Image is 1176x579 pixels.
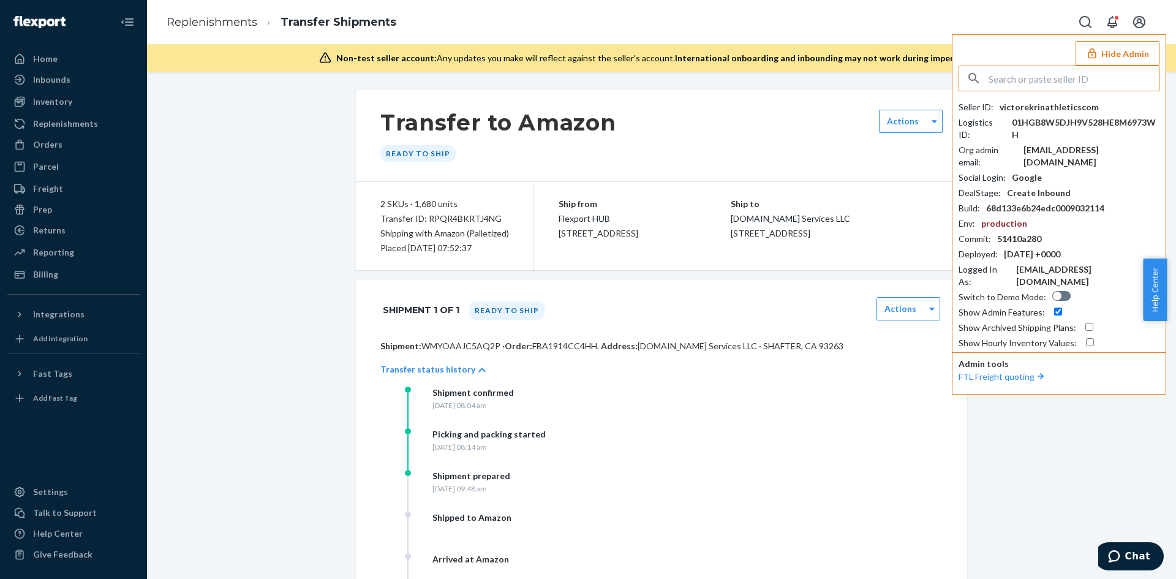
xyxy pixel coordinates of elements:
p: Transfer status history [380,363,475,376]
a: Add Integration [7,329,140,349]
span: FBA1914CC4HH . [532,341,599,351]
div: Transfer ID: RPQR4BKRTJ4NG [380,211,509,226]
div: Integrations [33,308,85,320]
div: Help Center [33,528,83,540]
div: Shipment prepared [432,470,510,482]
div: Switch to Demo Mode : [959,291,1046,303]
button: Close Navigation [115,10,140,34]
div: Org admin email : [959,144,1017,168]
a: Add Fast Tag [7,388,140,408]
div: Deployed : [959,248,998,260]
div: [DATE] 09:48 am [432,483,510,494]
input: Search or paste seller ID [989,66,1159,91]
div: Add Integration [33,333,88,344]
div: Placed [DATE] 07:52:37 [380,241,509,255]
div: Logistics ID : [959,116,1006,141]
ol: breadcrumbs [157,4,406,40]
a: Replenishments [7,114,140,134]
p: Admin tools [959,358,1159,370]
div: [EMAIL_ADDRESS][DOMAIN_NAME] [1016,263,1159,288]
img: Flexport logo [13,16,66,28]
div: Arrived at Amazon [432,553,509,566]
span: Address: [601,341,638,351]
label: Actions [884,303,916,315]
div: Ready to ship [380,145,456,162]
a: Parcel [7,157,140,176]
div: production [981,218,1027,230]
div: Show Admin Features : [959,306,1045,319]
button: Open notifications [1100,10,1125,34]
p: Ship from [559,197,731,211]
div: Create Inbound [1007,187,1071,199]
div: Social Login : [959,172,1006,184]
div: Parcel [33,161,59,173]
a: Transfer Shipments [281,15,396,29]
div: Billing [33,268,58,281]
a: Prep [7,200,140,219]
div: Shipment confirmed [432,387,514,399]
a: Inbounds [7,70,140,89]
button: Open Search Box [1073,10,1098,34]
div: Talk to Support [33,507,97,519]
a: Returns [7,221,140,240]
div: Google [1012,172,1042,184]
div: Add Fast Tag [33,393,77,403]
button: Help Center [1143,259,1167,321]
div: Settings [33,486,68,498]
a: Settings [7,482,140,502]
h1: Transfer to Amazon [380,110,616,135]
label: Actions [887,115,919,127]
button: Integrations [7,305,140,324]
div: Commit : [959,233,991,245]
div: victorekrinathleticscom [1000,101,1099,113]
div: 01HGB8W5DJH9V528HE8M6973WH [1012,116,1159,141]
div: 68d133e6b24edc0009032114 [986,202,1104,214]
div: [DATE] +0000 [1004,248,1060,260]
div: Returns [33,224,66,237]
div: [DATE] 08:14 am [432,442,546,452]
a: Home [7,49,140,69]
span: Order: [505,341,599,351]
div: Inventory [33,96,72,108]
div: 51410a280 [997,233,1041,245]
span: International onboarding and inbounding may not work during impersonation. [675,53,992,63]
span: Shipment: [380,341,421,351]
div: [EMAIL_ADDRESS][DOMAIN_NAME] [1023,144,1159,168]
div: DealStage : [959,187,1001,199]
p: Shipping with Amazon (Palletized) [380,226,509,241]
span: [DOMAIN_NAME] Services LLC [STREET_ADDRESS] [731,213,850,238]
div: [DATE] 08:04 am [432,400,514,411]
div: Show Hourly Inventory Values : [959,337,1077,349]
button: Give Feedback [7,545,140,564]
div: Orders [33,138,62,151]
div: Seller ID : [959,101,993,113]
div: Prep [33,203,52,216]
div: Any updates you make will reflect against the seller's account. [336,52,992,64]
div: Ready to ship [469,301,545,320]
div: Picking and packing started [432,428,546,441]
div: Logged In As : [959,263,1010,288]
a: Reporting [7,243,140,262]
p: WMYOAAJC5AQ2P · [DOMAIN_NAME] Services LLC · SHAFTER, CA 93263 [380,340,943,352]
div: Reporting [33,246,74,259]
div: Give Feedback [33,548,92,561]
div: 2 SKUs · 1,680 units [380,197,509,211]
a: FTL Freight quoting [959,371,1047,382]
button: Fast Tags [7,364,140,384]
div: Env : [959,218,975,230]
h1: Shipment 1 of 1 [383,297,459,323]
div: Replenishments [33,118,98,130]
div: Home [33,53,58,65]
a: Orders [7,135,140,154]
a: Help Center [7,524,140,543]
div: Fast Tags [33,368,72,380]
a: Inventory [7,92,140,112]
iframe: Opens a widget where you can chat to one of our agents [1098,542,1164,573]
button: Open account menu [1127,10,1151,34]
button: Hide Admin [1076,41,1159,66]
div: Shipped to Amazon [432,512,511,524]
div: Inbounds [33,74,70,86]
button: Talk to Support [7,503,140,523]
div: Show Archived Shipping Plans : [959,322,1076,334]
